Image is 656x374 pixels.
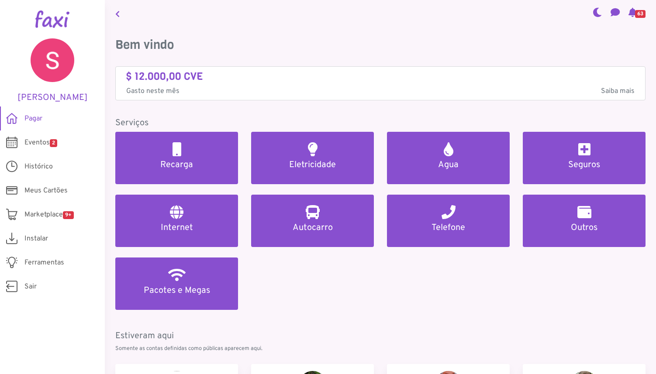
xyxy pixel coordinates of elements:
a: Telefone [387,195,510,247]
span: Saiba mais [601,86,635,96]
h5: Telefone [397,223,499,233]
a: Autocarro [251,195,374,247]
p: Gasto neste mês [126,86,635,96]
h5: Internet [126,223,228,233]
span: Eventos [24,137,57,148]
span: 63 [635,10,646,18]
a: $ 12.000,00 CVE Gasto neste mêsSaiba mais [126,70,635,97]
span: Pagar [24,113,42,124]
h5: [PERSON_NAME] [13,93,92,103]
span: Sair [24,281,37,292]
a: Internet [115,195,238,247]
h5: Estiveram aqui [115,331,646,341]
h5: Eletricidade [262,160,363,170]
h5: Autocarro [262,223,363,233]
a: Eletricidade [251,132,374,184]
h5: Agua [397,160,499,170]
h5: Outros [533,223,635,233]
h5: Recarga [126,160,228,170]
span: 2 [50,139,57,147]
h3: Bem vindo [115,38,646,52]
span: Instalar [24,233,48,244]
a: [PERSON_NAME] [13,38,92,103]
span: Marketplace [24,209,74,220]
h5: Serviços [115,118,646,128]
h4: $ 12.000,00 CVE [126,70,635,83]
span: Histórico [24,161,53,172]
h5: Pacotes e Megas [126,285,228,296]
span: 9+ [63,211,74,219]
a: Agua [387,132,510,184]
h5: Seguros [533,160,635,170]
a: Outros [523,195,646,247]
a: Pacotes e Megas [115,257,238,310]
p: Somente as contas definidas como públicas aparecem aqui. [115,345,646,353]
span: Meus Cartões [24,185,68,196]
span: Ferramentas [24,257,64,268]
a: Seguros [523,132,646,184]
a: Recarga [115,132,238,184]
